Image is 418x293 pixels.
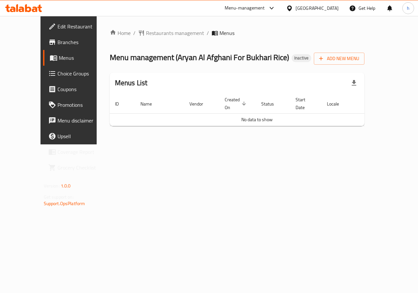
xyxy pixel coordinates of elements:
[43,97,110,113] a: Promotions
[57,85,105,93] span: Coupons
[43,50,110,66] a: Menus
[61,182,71,190] span: 1.0.0
[346,75,362,91] div: Export file
[110,50,289,65] span: Menu management ( Aryan Al Afghani For Bukhari Rice )
[292,55,311,61] span: Inactive
[225,96,248,111] span: Created On
[219,29,234,37] span: Menus
[296,96,314,111] span: Start Date
[57,38,105,46] span: Branches
[241,115,273,124] span: No data to show
[43,19,110,34] a: Edit Restaurant
[43,128,110,144] a: Upsell
[57,164,105,171] span: Grocery Checklist
[146,29,204,37] span: Restaurants management
[140,100,160,108] span: Name
[43,66,110,81] a: Choice Groups
[57,70,105,77] span: Choice Groups
[44,193,74,201] span: Get support on:
[314,53,364,65] button: Add New Menu
[110,29,131,37] a: Home
[57,101,105,109] span: Promotions
[110,94,404,126] table: enhanced table
[44,182,60,190] span: Version:
[43,144,110,160] a: Coverage Report
[189,100,212,108] span: Vendor
[43,160,110,175] a: Grocery Checklist
[57,132,105,140] span: Upsell
[57,117,105,124] span: Menu disclaimer
[407,5,410,12] span: h
[327,100,347,108] span: Locale
[261,100,282,108] span: Status
[115,78,148,88] h2: Menus List
[44,199,85,208] a: Support.OpsPlatform
[133,29,136,37] li: /
[57,148,105,156] span: Coverage Report
[296,5,339,12] div: [GEOGRAPHIC_DATA]
[355,94,404,114] th: Actions
[138,29,204,37] a: Restaurants management
[225,4,265,12] div: Menu-management
[319,55,359,63] span: Add New Menu
[43,113,110,128] a: Menu disclaimer
[43,81,110,97] a: Coupons
[110,29,365,37] nav: breadcrumb
[59,54,105,62] span: Menus
[57,23,105,30] span: Edit Restaurant
[115,100,127,108] span: ID
[207,29,209,37] li: /
[43,34,110,50] a: Branches
[292,54,311,62] div: Inactive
